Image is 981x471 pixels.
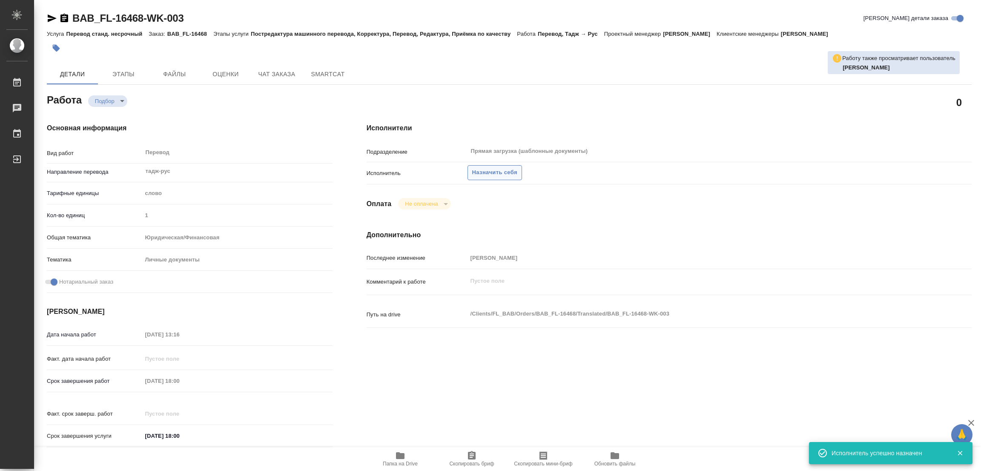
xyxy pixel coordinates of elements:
[47,377,142,385] p: Срок завершения работ
[47,149,142,158] p: Вид работ
[367,310,468,319] p: Путь на drive
[517,31,538,37] p: Работа
[72,12,184,24] a: BAB_FL-16468-WK-003
[47,123,333,133] h4: Основная информация
[47,233,142,242] p: Общая тематика
[781,31,835,37] p: [PERSON_NAME]
[47,31,66,37] p: Услуга
[843,63,955,72] p: Гусев Александр
[594,461,636,467] span: Обновить файлы
[472,168,517,178] span: Назначить себя
[367,278,468,286] p: Комментарий к работе
[47,92,82,107] h2: Работа
[47,355,142,363] p: Факт. дата начала работ
[604,31,663,37] p: Проектный менеджер
[367,148,468,156] p: Подразделение
[142,253,333,267] div: Личные документы
[398,198,450,210] div: Подбор
[508,447,579,471] button: Скопировать мини-бриф
[956,95,962,109] h2: 0
[142,408,217,420] input: Пустое поле
[364,447,436,471] button: Папка на Drive
[383,461,418,467] span: Папка на Drive
[717,31,781,37] p: Клиентские менеджеры
[367,123,972,133] h4: Исполнители
[367,254,468,262] p: Последнее изменение
[205,69,246,80] span: Оценки
[47,211,142,220] p: Кол-во единиц
[142,230,333,245] div: Юридическая/Финансовая
[59,278,113,286] span: Нотариальный заказ
[167,31,213,37] p: BAB_FL-16468
[47,410,142,418] p: Факт. срок заверш. работ
[142,186,333,201] div: слово
[47,168,142,176] p: Направление перевода
[307,69,348,80] span: SmartCat
[367,199,392,209] h4: Оплата
[213,31,251,37] p: Этапы услуги
[52,69,93,80] span: Детали
[538,31,604,37] p: Перевод, Тадж → Рус
[468,252,921,264] input: Пустое поле
[47,256,142,264] p: Тематика
[47,330,142,339] p: Дата начала работ
[66,31,149,37] p: Перевод станд. несрочный
[47,13,57,23] button: Скопировать ссылку для ЯМессенджера
[514,461,572,467] span: Скопировать мини-бриф
[367,230,972,240] h4: Дополнительно
[142,375,217,387] input: Пустое поле
[47,307,333,317] h4: [PERSON_NAME]
[468,307,921,321] textarea: /Clients/FL_BAB/Orders/BAB_FL-16468/Translated/BAB_FL-16468-WK-003
[832,449,944,457] div: Исполнитель успешно назначен
[579,447,651,471] button: Обновить файлы
[842,54,955,63] p: Работу также просматривает пользователь
[256,69,297,80] span: Чат заказа
[47,189,142,198] p: Тарифные единицы
[142,328,217,341] input: Пустое поле
[92,98,117,105] button: Подбор
[142,430,217,442] input: ✎ Введи что-нибудь
[88,95,127,107] div: Подбор
[955,426,969,444] span: 🙏
[154,69,195,80] span: Файлы
[142,353,217,365] input: Пустое поле
[47,432,142,440] p: Срок завершения услуги
[47,39,66,57] button: Добавить тэг
[142,209,333,221] input: Пустое поле
[951,449,969,457] button: Закрыть
[103,69,144,80] span: Этапы
[951,424,972,445] button: 🙏
[367,169,468,178] p: Исполнитель
[449,461,494,467] span: Скопировать бриф
[149,31,167,37] p: Заказ:
[251,31,517,37] p: Постредактура машинного перевода, Корректура, Перевод, Редактура, Приёмка по качеству
[402,200,440,207] button: Не оплачена
[663,31,717,37] p: [PERSON_NAME]
[436,447,508,471] button: Скопировать бриф
[59,13,69,23] button: Скопировать ссылку
[863,14,948,23] span: [PERSON_NAME] детали заказа
[468,165,522,180] button: Назначить себя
